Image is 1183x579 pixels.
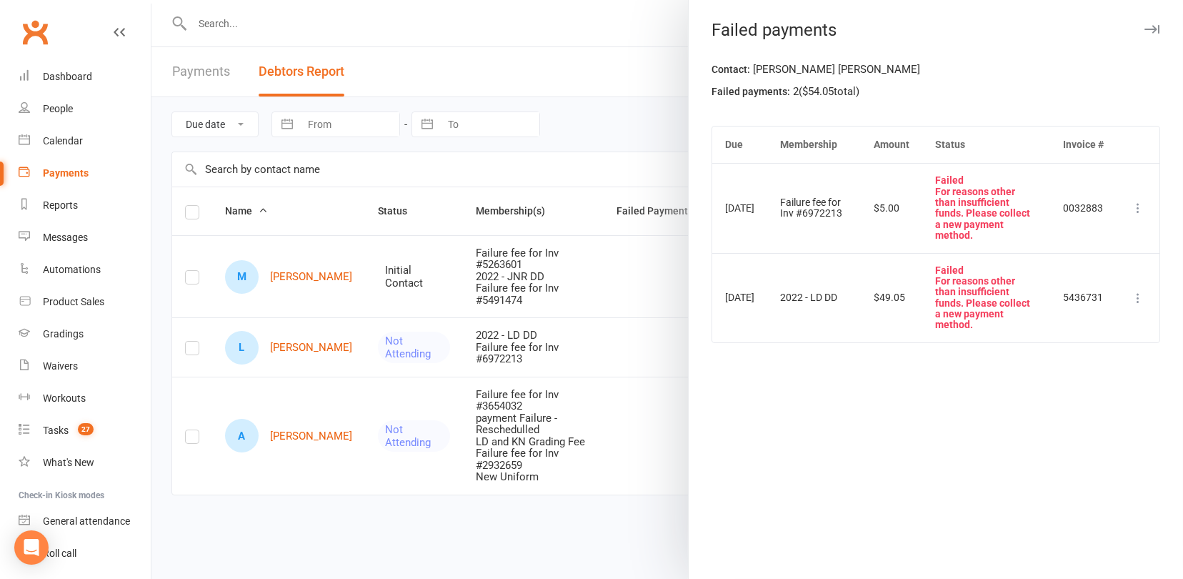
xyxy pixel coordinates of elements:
a: Workouts [19,382,151,415]
label: Failed payments: [712,84,790,99]
div: Dashboard [43,71,92,82]
div: Failed [935,175,1037,186]
div: $49.05 [874,292,909,303]
div: For reasons other than insufficient funds. Please collect a new payment method. [935,187,1037,242]
div: Waivers [43,360,78,372]
td: 2022 - LD DD [767,253,861,342]
div: Gradings [43,328,84,340]
div: Messages [43,232,88,243]
th: Amount [861,127,922,163]
div: 2 ( $54.05 total) [712,83,1160,105]
div: Automations [43,264,101,275]
a: Calendar [19,125,151,157]
div: Failed [935,265,1037,276]
td: 5436731 [1050,253,1117,342]
a: Clubworx [17,14,53,50]
a: Automations [19,254,151,286]
div: [PERSON_NAME] [PERSON_NAME] [712,61,1160,83]
a: Roll call [19,538,151,570]
div: Workouts [43,392,86,404]
div: Tasks [43,425,69,436]
th: Due [712,127,767,163]
div: General attendance [43,515,130,527]
div: What's New [43,457,94,468]
a: Reports [19,189,151,222]
div: Roll call [43,548,76,559]
div: Failed payments [689,20,1183,40]
label: Contact: [712,61,750,77]
td: 0032883 [1050,163,1117,252]
td: Failure fee for Inv #6972213 [767,163,861,252]
a: Tasks 27 [19,415,151,447]
a: Gradings [19,318,151,350]
div: For reasons other than insufficient funds. Please collect a new payment method. [935,276,1037,331]
th: Membership [767,127,861,163]
div: Open Intercom Messenger [14,530,49,565]
div: People [43,103,73,114]
th: Status [922,127,1050,163]
a: People [19,93,151,125]
div: Reports [43,199,78,211]
a: Dashboard [19,61,151,93]
th: Invoice # [1050,127,1117,163]
a: General attendance kiosk mode [19,505,151,538]
div: Product Sales [43,296,104,307]
a: Messages [19,222,151,254]
a: Payments [19,157,151,189]
div: $5.00 [874,203,909,214]
td: [DATE] [712,253,767,342]
a: Product Sales [19,286,151,318]
div: Payments [43,167,89,179]
span: 27 [78,423,94,435]
td: [DATE] [712,163,767,252]
a: What's New [19,447,151,479]
a: Waivers [19,350,151,382]
div: Calendar [43,135,83,147]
